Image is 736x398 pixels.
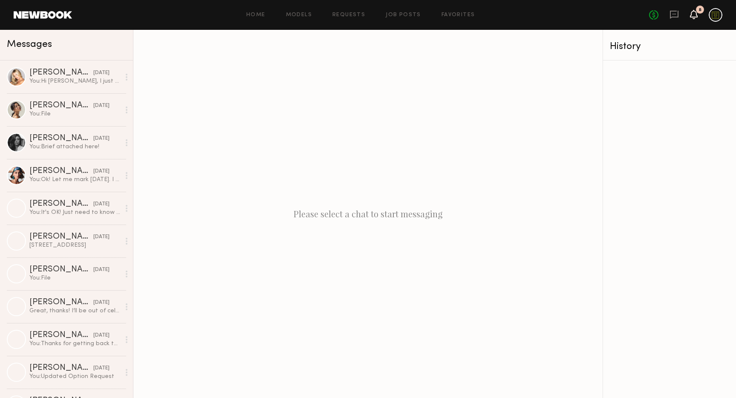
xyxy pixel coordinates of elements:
div: [PERSON_NAME] [29,298,93,307]
a: Home [246,12,266,18]
div: [STREET_ADDRESS] [29,241,120,249]
div: [PERSON_NAME] [29,69,93,77]
div: You: Thanks for getting back to us! We'll keep you in mind for the next one! xx [29,340,120,348]
div: [DATE] [93,299,110,307]
div: [DATE] [93,200,110,208]
div: You: File [29,274,120,282]
div: [DATE] [93,102,110,110]
div: [DATE] [93,266,110,274]
div: [DATE] [93,332,110,340]
div: [PERSON_NAME] [29,331,93,340]
a: Models [286,12,312,18]
div: [PERSON_NAME] [29,265,93,274]
div: 8 [698,8,701,12]
div: You: Ok! Let me mark [DATE]. I will follow up once I chat with the marketing ads ppl. Probably ha... [29,176,120,184]
div: History [610,42,729,52]
div: [PERSON_NAME] [29,167,93,176]
a: Requests [332,12,365,18]
div: You: Updated Option Request [29,372,120,381]
div: [DATE] [93,135,110,143]
div: [DATE] [93,233,110,241]
div: You: Brief attached here! [29,143,120,151]
div: Great, thanks! I’ll be out of cell service here and there but will check messages whenever I have... [29,307,120,315]
div: You: File [29,110,120,118]
div: You: It's OK! Just need to know the dates, so I can move some things around on the calendar here [29,208,120,216]
div: You: Hi [PERSON_NAME], I just sent the request through for the Soft Sketch Lip Liner project [29,77,120,85]
div: [DATE] [93,69,110,77]
div: [DATE] [93,167,110,176]
div: [PERSON_NAME] [29,233,93,241]
div: [PERSON_NAME] [29,101,93,110]
div: [PERSON_NAME] [29,200,93,208]
a: Job Posts [386,12,421,18]
div: [PERSON_NAME] [29,364,93,372]
div: [PERSON_NAME] [29,134,93,143]
a: Favorites [442,12,475,18]
div: [DATE] [93,364,110,372]
span: Messages [7,40,52,49]
div: Please select a chat to start messaging [133,30,603,398]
